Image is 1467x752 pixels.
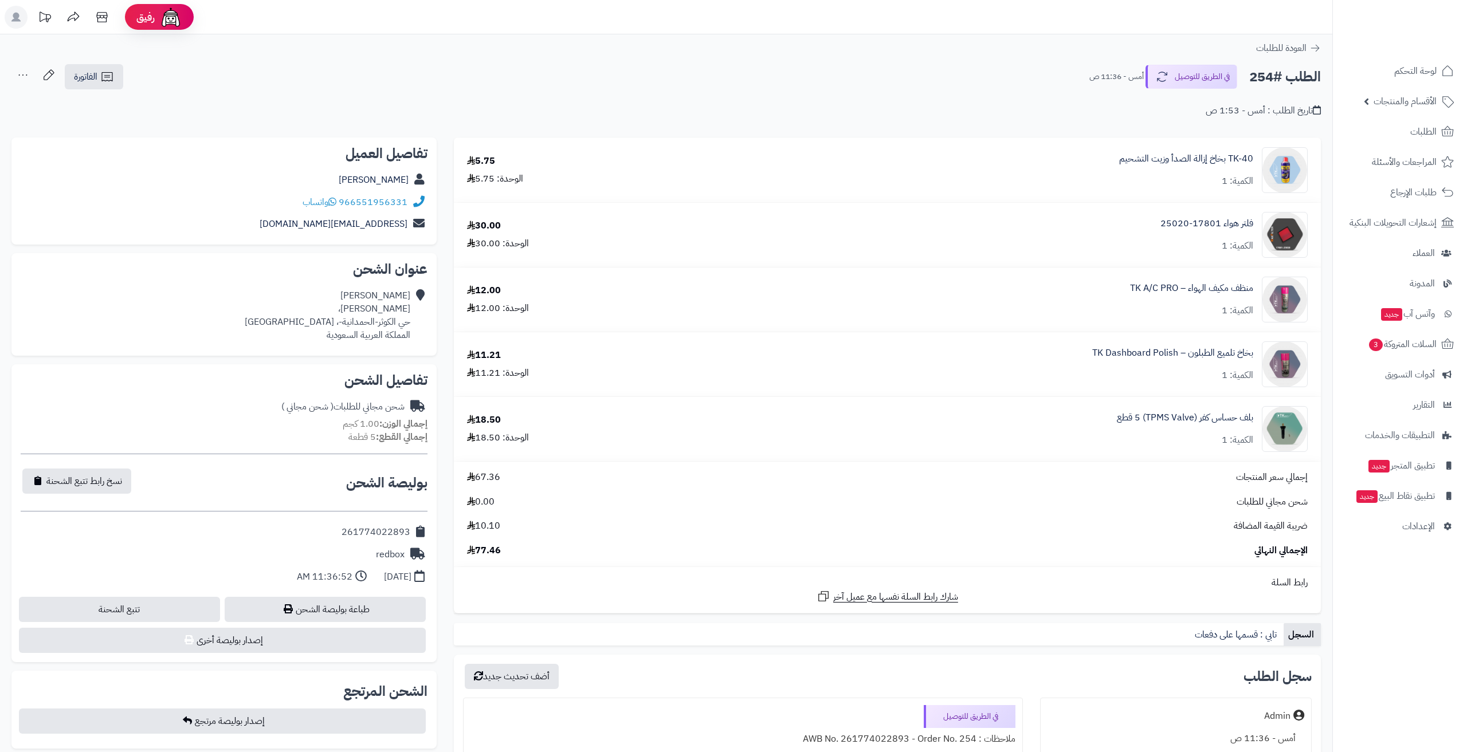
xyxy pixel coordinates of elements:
span: أدوات التسويق [1385,367,1435,383]
h2: بوليصة الشحن [346,476,427,490]
span: الإعدادات [1402,518,1435,534]
span: لوحة التحكم [1394,63,1437,79]
div: [PERSON_NAME] [PERSON_NAME]، حي الكوثر-الحمدانية-، [GEOGRAPHIC_DATA] المملكة العربية السعودية [245,289,410,341]
div: تاريخ الطلب : أمس - 1:53 ص [1206,104,1321,117]
h2: تفاصيل الشحن [21,373,427,387]
a: منظف مكيف الهواء – TK A/C PRO [1130,282,1253,295]
span: وآتس آب [1380,306,1435,322]
span: إشعارات التحويلات البنكية [1350,215,1437,231]
div: 30.00 [467,219,501,233]
span: جديد [1368,460,1390,473]
a: [PERSON_NAME] [339,173,409,187]
a: طباعة بوليصة الشحن [225,597,426,622]
a: طلبات الإرجاع [1340,179,1460,206]
img: 1754925656-%D8%A8%D8%AE%D8%A7%D8%AE%20%D8%AF%D9%8A%D8%B4%D8%A8%D9%88%D8%B1%D8%AF-90x90.png [1262,341,1307,387]
a: TK-40 بخاخ إزالة الصدأ وزيت التشحيم [1119,152,1253,166]
img: ai-face.png [159,6,182,29]
span: جديد [1356,490,1378,503]
span: ضريبة القيمة المضافة [1234,519,1308,533]
span: 3 [1369,338,1383,351]
span: التطبيقات والخدمات [1365,427,1435,443]
div: الكمية: 1 [1222,175,1253,188]
small: أمس - 11:36 ص [1089,71,1144,82]
div: 12.00 [467,284,501,297]
div: redbox [376,548,405,561]
div: الوحدة: 18.50 [467,431,529,444]
div: 5.75 [467,155,495,168]
h2: الطلب #254 [1249,65,1321,89]
div: ملاحظات : AWB No. 261774022893 - Order No. 254 [470,728,1016,750]
span: التقارير [1413,397,1435,413]
a: أدوات التسويق [1340,361,1460,388]
img: 1754925190-%D8%A8%D8%AE%D8%A7%D8%AE%20ac-90x90.png [1262,277,1307,322]
h3: سجل الطلب [1244,670,1312,683]
span: رفيق [136,10,155,24]
a: شارك رابط السلة نفسها مع عميل آخر [817,589,958,604]
a: العودة للطلبات [1256,41,1321,55]
a: واتساب [303,195,336,209]
div: الوحدة: 5.75 [467,172,523,186]
div: الوحدة: 12.00 [467,302,529,315]
a: الإعدادات [1340,513,1460,540]
button: إصدار بوليصة أخرى [19,628,426,653]
span: جديد [1381,308,1402,321]
a: المدونة [1340,270,1460,297]
button: إصدار بوليصة مرتجع [19,708,426,734]
a: تحديثات المنصة [30,6,59,32]
span: تطبيق المتجر [1367,458,1435,474]
a: التقارير [1340,391,1460,419]
a: [EMAIL_ADDRESS][DOMAIN_NAME] [260,217,407,231]
a: العملاء [1340,239,1460,267]
div: الوحدة: 30.00 [467,237,529,250]
a: السجل [1284,623,1321,646]
span: المدونة [1410,275,1435,292]
span: الأقسام والمنتجات [1374,93,1437,109]
span: 0.00 [467,495,495,509]
span: تطبيق نقاط البيع [1355,488,1435,504]
button: نسخ رابط تتبع الشحنة [22,468,131,494]
img: 1756904913-%D8%A8%D9%84%D9%81%20%D8%AD%D8%B3%D8%A7%D8%B3-90x90.png [1262,406,1307,452]
a: 966551956331 [339,195,407,209]
div: الوحدة: 11.21 [467,367,529,380]
span: السلات المتروكة [1368,336,1437,352]
a: السلات المتروكة3 [1340,330,1460,358]
a: بلف حساس كفر (TPMS Valve) 5 قطع [1117,411,1253,424]
span: شارك رابط السلة نفسها مع عميل آخر [833,590,958,604]
a: تابي : قسمها على دفعات [1190,623,1284,646]
span: نسخ رابط تتبع الشحنة [46,474,122,488]
a: إشعارات التحويلات البنكية [1340,209,1460,237]
strong: إجمالي القطع: [376,430,427,444]
div: في الطريق للتوصيل [924,705,1015,728]
span: العملاء [1413,245,1435,261]
div: 18.50 [467,414,501,427]
a: فلتر هواء 17801-25020 [1160,217,1253,230]
small: 1.00 كجم [343,417,427,431]
div: أمس - 11:36 ص [1048,727,1304,750]
div: الكمية: 1 [1222,304,1253,317]
a: المراجعات والأسئلة [1340,148,1460,176]
small: 5 قطعة [348,430,427,444]
span: إجمالي سعر المنتجات [1236,471,1308,484]
div: الكمية: 1 [1222,239,1253,253]
span: الفاتورة [74,70,97,84]
div: [DATE] [384,570,411,584]
a: وآتس آبجديد [1340,300,1460,328]
strong: إجمالي الوزن: [379,417,427,431]
span: ( شحن مجاني ) [281,400,334,414]
span: شحن مجاني للطلبات [1237,495,1308,509]
span: العودة للطلبات [1256,41,1307,55]
a: الطلبات [1340,118,1460,145]
img: 1748431540-25020-90x90.png [1262,212,1307,258]
span: الإجمالي النهائي [1254,544,1308,557]
a: تطبيق نقاط البيعجديد [1340,482,1460,510]
div: الكمية: 1 [1222,369,1253,382]
span: طلبات الإرجاع [1390,184,1437,200]
span: المراجعات والأسئلة [1372,154,1437,170]
button: في الطريق للتوصيل [1146,65,1237,89]
a: تتبع الشحنة [19,597,220,622]
span: 67.36 [467,471,500,484]
a: تطبيق المتجرجديد [1340,452,1460,479]
h2: الشحن المرتجع [343,684,427,698]
h2: تفاصيل العميل [21,147,427,160]
div: الكمية: 1 [1222,434,1253,447]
